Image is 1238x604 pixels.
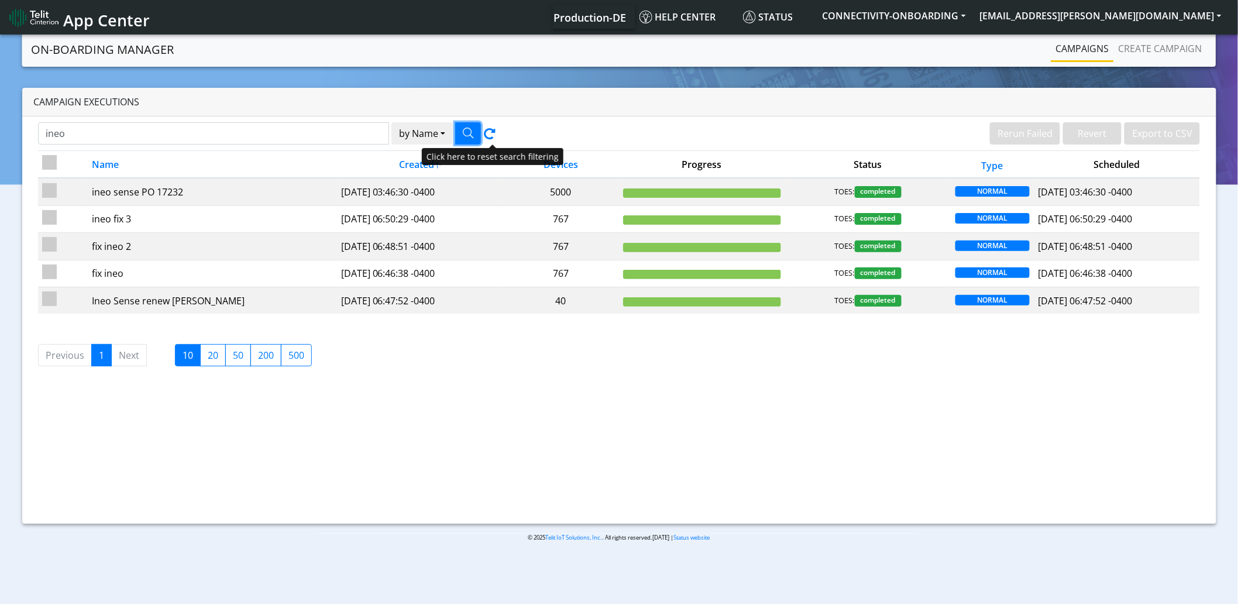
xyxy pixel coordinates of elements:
a: Status website [674,534,710,541]
button: Export to CSV [1124,122,1200,145]
td: 40 [503,287,619,314]
a: Telit IoT Solutions, Inc. [546,534,603,541]
span: Production-DE [553,11,626,25]
img: logo-telit-cinterion-gw-new.png [9,8,59,27]
button: CONNECTIVITY-ONBOARDING [816,5,973,26]
span: TOES: [835,267,855,279]
label: 200 [250,344,281,366]
span: completed [855,241,902,252]
a: 1 [91,344,112,366]
label: 500 [281,344,312,366]
button: by Name [391,122,453,145]
span: [DATE] 06:48:51 -0400 [1038,240,1133,253]
td: [DATE] 03:46:30 -0400 [337,178,503,205]
span: NORMAL [955,295,1030,306]
a: Your current platform instance [553,5,625,29]
a: On-Boarding Manager [32,38,174,61]
td: 767 [503,233,619,260]
button: Revert [1063,122,1122,145]
td: 5000 [503,178,619,205]
div: ineo fix 3 [92,212,332,226]
div: fix ineo [92,266,332,280]
span: TOES: [835,186,855,198]
span: completed [855,186,902,198]
label: 10 [175,344,201,366]
span: NORMAL [955,241,1030,251]
div: Campaign Executions [22,88,1216,116]
td: [DATE] 06:50:29 -0400 [337,205,503,232]
span: NORMAL [955,267,1030,278]
p: © 2025 . All rights reserved.[DATE] | [318,533,920,542]
div: Click here to reset search filtering [422,148,563,165]
label: 50 [225,344,251,366]
label: 20 [200,344,226,366]
button: Rerun Failed [990,122,1060,145]
span: Help center [639,11,716,23]
td: [DATE] 06:47:52 -0400 [337,287,503,314]
th: Status [785,151,951,179]
span: completed [855,213,902,225]
th: Name [88,151,337,179]
td: [DATE] 06:46:38 -0400 [337,260,503,287]
span: [DATE] 06:46:38 -0400 [1038,267,1133,280]
span: completed [855,295,902,307]
div: fix ineo 2 [92,239,332,253]
th: Progress [619,151,785,179]
input: Search Campaigns [38,122,390,145]
span: completed [855,267,902,279]
span: TOES: [835,213,855,225]
th: Scheduled [1034,151,1200,179]
a: Status [738,5,816,29]
span: [DATE] 06:50:29 -0400 [1038,212,1133,225]
td: 767 [503,205,619,232]
a: Create campaign [1114,37,1207,60]
a: Campaigns [1051,37,1114,60]
span: Status [743,11,793,23]
span: TOES: [835,241,855,252]
th: Created [337,151,503,179]
span: TOES: [835,295,855,307]
button: [EMAIL_ADDRESS][PERSON_NAME][DOMAIN_NAME] [973,5,1229,26]
td: [DATE] 06:48:51 -0400 [337,233,503,260]
div: ineo sense PO 17232 [92,185,332,199]
span: [DATE] 06:47:52 -0400 [1038,294,1133,307]
span: App Center [63,9,150,31]
a: App Center [9,5,148,30]
a: Help center [635,5,738,29]
span: [DATE] 03:46:30 -0400 [1038,186,1133,198]
th: Type [951,151,1034,179]
span: NORMAL [955,186,1030,197]
img: status.svg [743,11,756,23]
img: knowledge.svg [639,11,652,23]
div: Ineo Sense renew [PERSON_NAME] [92,294,332,308]
td: 767 [503,260,619,287]
span: NORMAL [955,213,1030,224]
